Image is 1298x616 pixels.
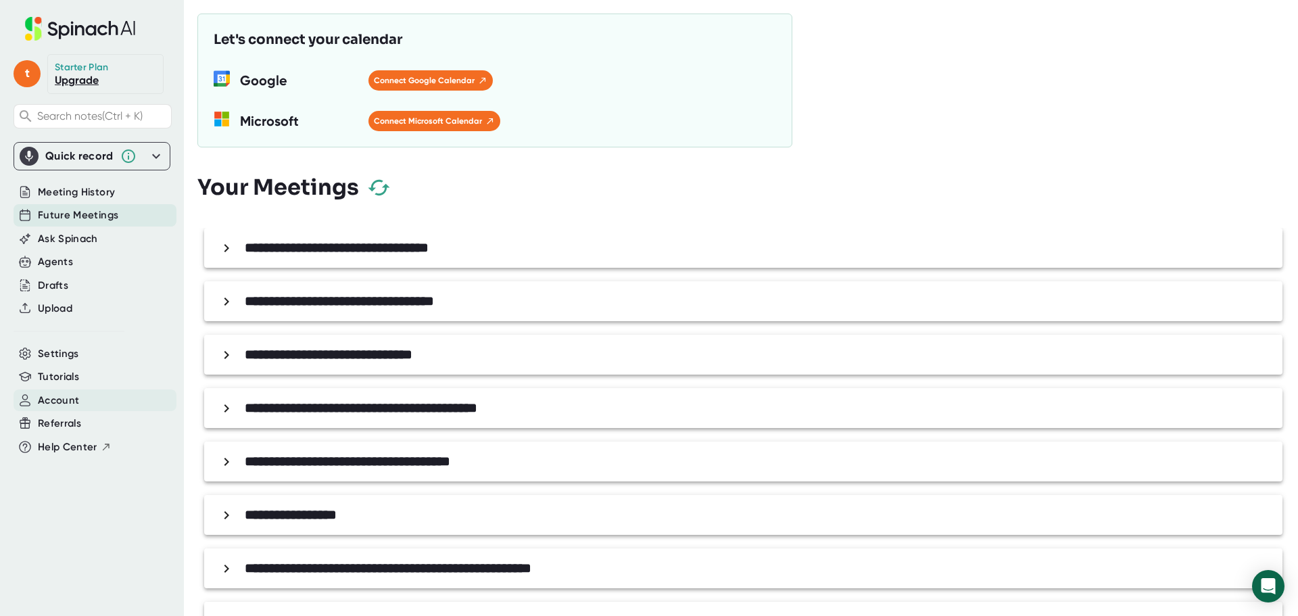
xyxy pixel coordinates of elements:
[38,416,81,431] button: Referrals
[240,70,358,91] h3: Google
[38,208,118,223] button: Future Meetings
[1252,570,1284,602] div: Open Intercom Messenger
[214,30,402,50] h3: Let's connect your calendar
[38,278,68,293] button: Drafts
[45,149,114,163] div: Quick record
[240,111,358,131] h3: Microsoft
[368,70,493,91] button: Connect Google Calendar
[55,74,99,87] a: Upgrade
[374,115,495,127] span: Connect Microsoft Calendar
[38,369,79,385] button: Tutorials
[37,110,143,122] span: Search notes (Ctrl + K)
[55,62,109,74] div: Starter Plan
[38,254,73,270] button: Agents
[38,393,79,408] button: Account
[20,143,164,170] div: Quick record
[38,440,97,455] span: Help Center
[368,111,500,131] button: Connect Microsoft Calendar
[38,231,98,247] button: Ask Spinach
[214,70,230,87] img: wORq9bEjBjwFQAAAABJRU5ErkJggg==
[38,185,115,200] button: Meeting History
[197,174,359,200] h3: Your Meetings
[38,440,112,455] button: Help Center
[38,346,79,362] button: Settings
[374,74,487,87] span: Connect Google Calendar
[38,301,72,316] button: Upload
[14,60,41,87] span: t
